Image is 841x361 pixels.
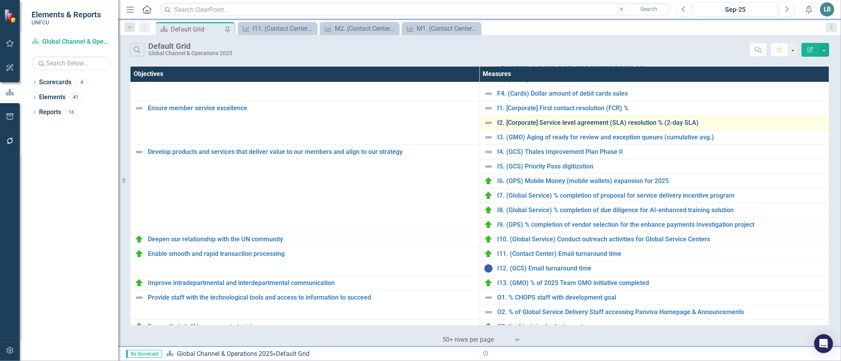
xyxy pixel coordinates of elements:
img: ClearPoint Strategy [4,9,18,22]
div: Sep-25 [696,5,775,15]
button: Sep-25 [694,2,778,17]
img: Not Defined [484,147,493,157]
img: On Target [484,191,493,200]
a: I6. (GPS) Mobile Money (mobile wallets) expansion for 2025 [497,178,825,185]
img: On Target [484,220,493,230]
div: I11. (Contact Center) Email turnaround time [253,24,315,33]
img: On Target [134,278,144,288]
a: I1. [Corporate] First contact resolution (FCR) % [497,105,825,112]
a: O1. % CHOPS staff with development goal [497,294,825,301]
td: Double-Click to Edit Right Click for Context Menu [479,159,829,174]
a: I5. (GCS) Priority Pass digitization [497,163,825,170]
img: Not Defined [484,307,493,317]
td: Double-Click to Edit Right Click for Context Menu [131,276,480,291]
div: 41 [69,94,82,101]
td: Double-Click to Edit Right Click for Context Menu [131,291,480,320]
img: On Target [484,278,493,288]
td: Double-Click to Edit Right Click for Context Menu [479,130,829,145]
a: Develop products and services that deliver value to our members and align to our strategy [148,148,476,156]
div: » [166,350,474,359]
div: Default Grid [148,42,232,50]
a: Reports [39,108,61,117]
a: F3. (Cards) Dollar amount of credit cards sales [497,76,825,83]
a: I11. (Contact Center) Email turnaround time [240,24,315,33]
a: O2. % of Global Service Delivery Staff accessing Panviva Homepage & Announcements [497,309,825,316]
a: Global Channel & Operations 2025 [32,37,110,46]
td: Double-Click to Edit Right Click for Context Menu [479,232,829,247]
span: Elements & Reports [32,10,101,19]
td: Double-Click to Edit Right Click for Context Menu [131,247,480,276]
img: Data Not Yet Due [484,264,493,273]
img: On Target [134,249,144,259]
td: Double-Click to Edit Right Click for Context Menu [131,320,480,334]
a: I8. (Global Service) % completion of due diligence for AI-enhanced training solution [497,207,825,214]
div: M1. (Contact Center) Average wait time (calls only) [417,24,479,33]
td: Double-Click to Edit Right Click for Context Menu [479,305,829,320]
a: I12. (GCS) Email turnaround time [497,265,825,272]
a: Ensure member service excellence [148,105,476,112]
span: By Scorecard [126,350,162,358]
img: On Target [134,322,144,331]
td: Double-Click to Edit Right Click for Context Menu [131,101,480,145]
input: Search Below... [32,56,110,70]
a: Elements [39,93,65,102]
td: Double-Click to Edit Right Click for Context Menu [479,247,829,261]
a: Enable smooth and rapid transaction processing [148,250,476,257]
a: O3. % of training budget spent [497,323,825,330]
a: Improve intradepartmental and interdepartmental communication [148,280,476,287]
small: UNFCU [32,19,101,26]
td: Double-Click to Edit Right Click for Context Menu [479,145,829,159]
td: Double-Click to Edit Right Click for Context Menu [479,116,829,130]
img: Not Defined [484,293,493,302]
td: Double-Click to Edit Right Click for Context Menu [131,232,480,247]
a: I3. (GMO) Aging of ready for review and exception queues (cumulative avg.) [497,134,825,141]
a: Scorecards [39,78,71,87]
div: Global Channel & Operations 2025 [148,50,232,56]
img: Not Defined [484,162,493,171]
td: Double-Click to Edit Right Click for Context Menu [479,320,829,334]
img: On Target [484,322,493,331]
img: Not Defined [484,104,493,113]
a: Global Channel & Operations 2025 [177,350,273,357]
img: On Target [484,249,493,259]
a: I2. [Corporate] Service level agreement (SLA) resolution % (2-day SLA) [497,119,825,126]
a: I9. (GPS) % completion of vendor selection for the enhance payments Investigation project [497,221,825,228]
img: Not Defined [484,118,493,128]
a: Ensure that staff has access to training [148,323,476,330]
a: I4. (GCS) Thales Improvement Plan Phase II [497,148,825,156]
td: Double-Click to Edit Right Click for Context Menu [479,291,829,305]
a: M2. (Contact Center) Phone abandon rate (gross) [322,24,397,33]
button: Search [629,4,669,15]
img: Not Defined [484,89,493,98]
div: 16 [65,109,78,115]
img: Not Defined [134,147,144,157]
a: I13. (GMO) % of 2025 Team GMO initiative completed [497,280,825,287]
span: Search [640,6,657,12]
a: I10. (Global Service) Conduct outreach activities for Global Service Centers [497,236,825,243]
a: M1. (Contact Center) Average wait time (calls only) [404,24,479,33]
img: On Target [484,205,493,215]
a: I7. (Global Service) % completion of proposal for service delivery incentive program [497,192,825,199]
div: M2. (Contact Center) Phone abandon rate (gross) [335,24,397,33]
td: Double-Click to Edit Right Click for Context Menu [479,87,829,101]
td: Double-Click to Edit Right Click for Context Menu [479,276,829,291]
a: F4. (Cards) Dollar amount of debit cards sales [497,90,825,97]
td: Double-Click to Edit Right Click for Context Menu [479,174,829,189]
td: Double-Click to Edit Right Click for Context Menu [131,145,480,232]
img: Not Defined [134,293,144,302]
a: I11. (Contact Center) Email turnaround time [497,250,825,257]
td: Double-Click to Edit Right Click for Context Menu [479,203,829,218]
img: On Target [484,235,493,244]
input: Search ClearPoint... [160,3,671,17]
div: Default Grid [171,24,223,34]
div: Open Intercom Messenger [814,334,833,353]
td: Double-Click to Edit Right Click for Context Menu [479,189,829,203]
button: LB [820,2,834,17]
img: Not Defined [484,133,493,142]
img: On Target [484,176,493,186]
td: Double-Click to Edit Right Click for Context Menu [479,218,829,232]
img: Not Defined [134,104,144,113]
a: Provide staff with the technological tools and access to information to succeed [148,294,476,301]
a: Deepen our relationship with the UN community [148,236,476,243]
